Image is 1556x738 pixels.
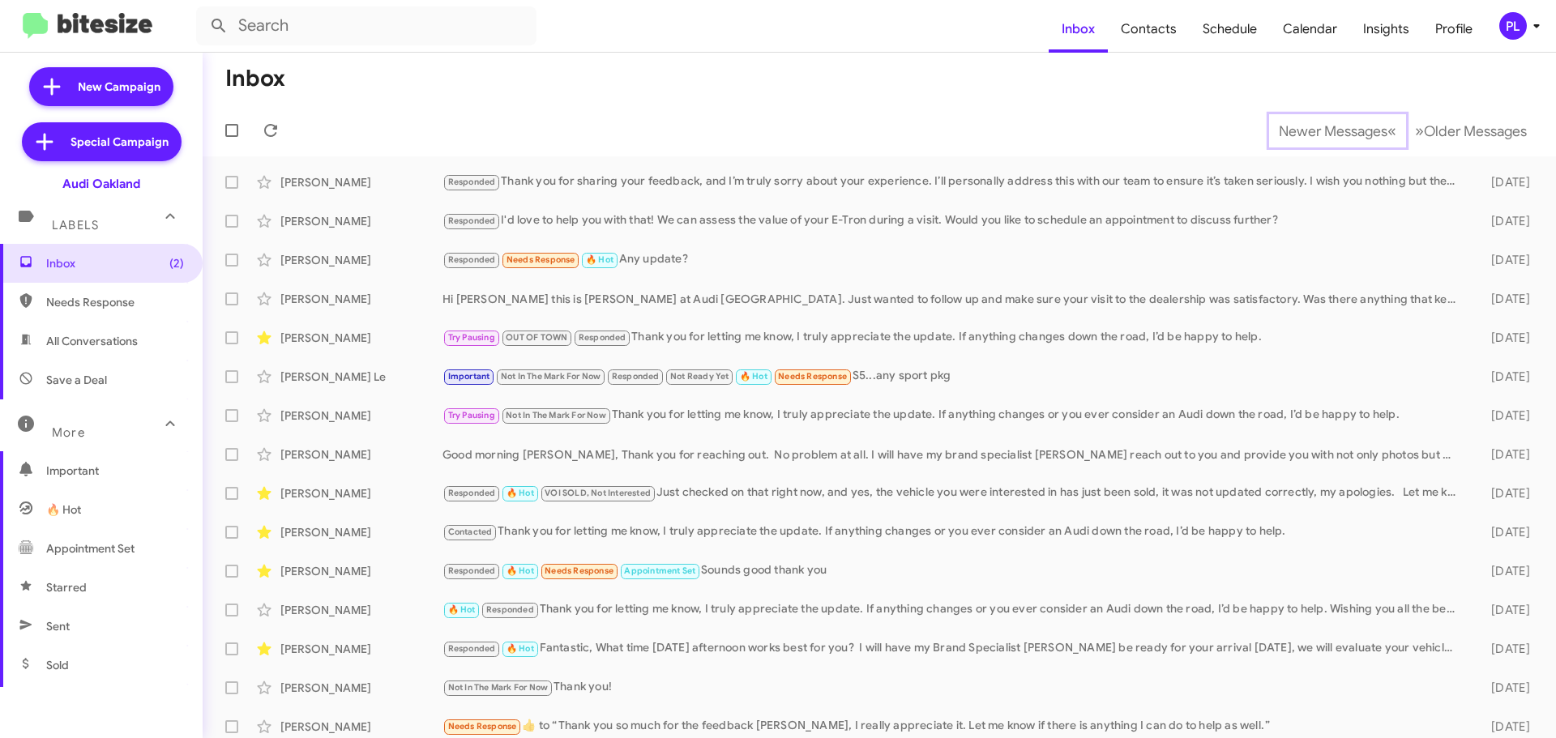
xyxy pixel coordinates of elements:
[46,540,135,557] span: Appointment Set
[1350,6,1422,53] a: Insights
[442,291,1465,307] div: Hi [PERSON_NAME] this is [PERSON_NAME] at Audi [GEOGRAPHIC_DATA]. Just wanted to follow up and ma...
[448,371,490,382] span: Important
[1190,6,1270,53] a: Schedule
[46,618,70,634] span: Sent
[1108,6,1190,53] a: Contacts
[448,721,517,732] span: Needs Response
[442,523,1465,541] div: Thank you for letting me know, I truly appreciate the update. If anything changes or you ever con...
[1269,114,1406,147] button: Previous
[280,641,442,657] div: [PERSON_NAME]
[448,682,549,693] span: Not In The Mark For Now
[280,330,442,346] div: [PERSON_NAME]
[442,639,1465,658] div: Fantastic, What time [DATE] afternoon works best for you? I will have my Brand Specialist [PERSON...
[225,66,285,92] h1: Inbox
[442,717,1465,736] div: ​👍​ to “ Thank you so much for the feedback [PERSON_NAME], I really appreciate it. Let me know if...
[507,565,534,576] span: 🔥 Hot
[52,218,99,232] span: Labels
[1465,407,1543,424] div: [DATE]
[280,291,442,307] div: [PERSON_NAME]
[740,371,767,382] span: 🔥 Hot
[448,643,496,654] span: Responded
[1465,719,1543,735] div: [DATE]
[1405,114,1537,147] button: Next
[448,177,496,187] span: Responded
[448,254,496,265] span: Responded
[1465,485,1543,501] div: [DATE]
[442,678,1465,697] div: Thank you!
[280,719,442,735] div: [PERSON_NAME]
[442,600,1465,619] div: Thank you for letting me know, I truly appreciate the update. If anything changes or you ever con...
[169,255,184,271] span: (2)
[1465,291,1543,307] div: [DATE]
[448,332,495,343] span: Try Pausing
[1465,174,1543,190] div: [DATE]
[1270,114,1537,147] nav: Page navigation example
[280,563,442,579] div: [PERSON_NAME]
[1499,12,1527,40] div: PL
[1465,213,1543,229] div: [DATE]
[46,255,184,271] span: Inbox
[280,446,442,463] div: [PERSON_NAME]
[545,488,651,498] span: VOI SOLD, Not Interested
[442,328,1465,347] div: Thank you for letting me know, I truly appreciate the update. If anything changes down the road, ...
[46,372,107,388] span: Save a Deal
[448,565,496,576] span: Responded
[62,176,140,192] div: Audi Oakland
[507,488,534,498] span: 🔥 Hot
[1422,6,1485,53] span: Profile
[448,488,496,498] span: Responded
[448,215,496,226] span: Responded
[1270,6,1350,53] a: Calendar
[71,134,169,150] span: Special Campaign
[1465,252,1543,268] div: [DATE]
[1279,122,1387,140] span: Newer Messages
[1424,122,1527,140] span: Older Messages
[46,463,184,479] span: Important
[442,211,1465,230] div: I'd love to help you with that! We can assess the value of your E-Tron during a visit. Would you ...
[1465,524,1543,540] div: [DATE]
[46,579,87,595] span: Starred
[46,501,81,518] span: 🔥 Hot
[1465,680,1543,696] div: [DATE]
[442,561,1465,580] div: Sounds good thank you
[442,406,1465,424] div: Thank you for letting me know, I truly appreciate the update. If anything changes or you ever con...
[78,79,160,95] span: New Campaign
[280,524,442,540] div: [PERSON_NAME]
[1485,12,1538,40] button: PL
[280,369,442,385] div: [PERSON_NAME] Le
[670,371,729,382] span: Not Ready Yet
[442,367,1465,386] div: S5...any sport pkg
[1465,369,1543,385] div: [DATE]
[46,294,184,310] span: Needs Response
[442,250,1465,269] div: Any update?
[506,410,606,420] span: Not In The Mark For Now
[1049,6,1108,53] a: Inbox
[29,67,173,106] a: New Campaign
[1465,330,1543,346] div: [DATE]
[442,484,1465,502] div: Just checked on that right now, and yes, the vehicle you were interested in has just been sold, i...
[442,446,1465,463] div: Good morning [PERSON_NAME], Thank you for reaching out. No problem at all. I will have my brand s...
[448,410,495,420] span: Try Pausing
[778,371,847,382] span: Needs Response
[486,604,534,615] span: Responded
[624,565,695,576] span: Appointment Set
[280,252,442,268] div: [PERSON_NAME]
[46,657,69,673] span: Sold
[612,371,660,382] span: Responded
[506,332,567,343] span: OUT OF TOWN
[1465,446,1543,463] div: [DATE]
[1465,563,1543,579] div: [DATE]
[196,6,536,45] input: Search
[442,173,1465,191] div: Thank you for sharing your feedback, and I’m truly sorry about your experience. I’ll personally a...
[1415,121,1424,141] span: »
[280,174,442,190] div: [PERSON_NAME]
[1465,641,1543,657] div: [DATE]
[280,407,442,424] div: [PERSON_NAME]
[280,485,442,501] div: [PERSON_NAME]
[1465,602,1543,618] div: [DATE]
[280,680,442,696] div: [PERSON_NAME]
